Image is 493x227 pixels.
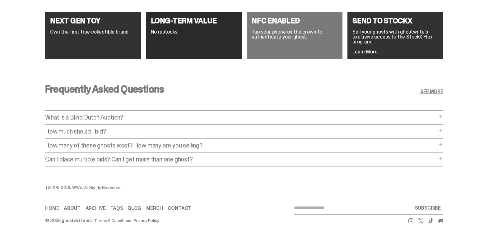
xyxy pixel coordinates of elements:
a: Terms & Conditions [94,218,131,223]
p: How much should I bid? [45,128,437,134]
a: Merch [146,206,163,211]
p: Own the first true collectible brand. [50,30,136,34]
p: No restocks. [151,30,237,34]
h4: NFC ENABLED [252,17,337,25]
a: About [64,206,80,211]
div: TM & © 2025 WWE. All Rights Reserved. [45,185,294,189]
a: Learn More. [352,48,378,55]
a: SEE MORE [420,89,443,94]
a: Home [45,206,59,211]
p: Can I place multiple bids? Can I get more than one ghost? [45,156,437,162]
h3: Frequently Asked Questions [45,84,164,94]
a: Blog [128,206,141,211]
a: Privacy Policy [134,218,159,223]
a: Archive [86,206,106,211]
div: © 2025 ghostwrite inc [45,218,92,223]
p: How many of these ghosts exist? How many are you selling? [45,142,437,148]
a: FAQs [110,206,123,211]
p: Tap your phone on the crown to authenticate your ghost. [252,30,337,39]
button: SUBSCRIBE [412,202,443,214]
a: Contact [168,206,191,211]
h4: NEXT GEN TOY [50,17,136,25]
h4: SEND TO STOCKX [352,17,438,25]
h4: LONG-TERM VALUE [151,17,237,25]
p: Sell your ghosts with ghostwrite’s exclusive access to the StockX Flex program. [352,30,438,44]
p: What is a Blind Dutch Auction? [45,114,437,120]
